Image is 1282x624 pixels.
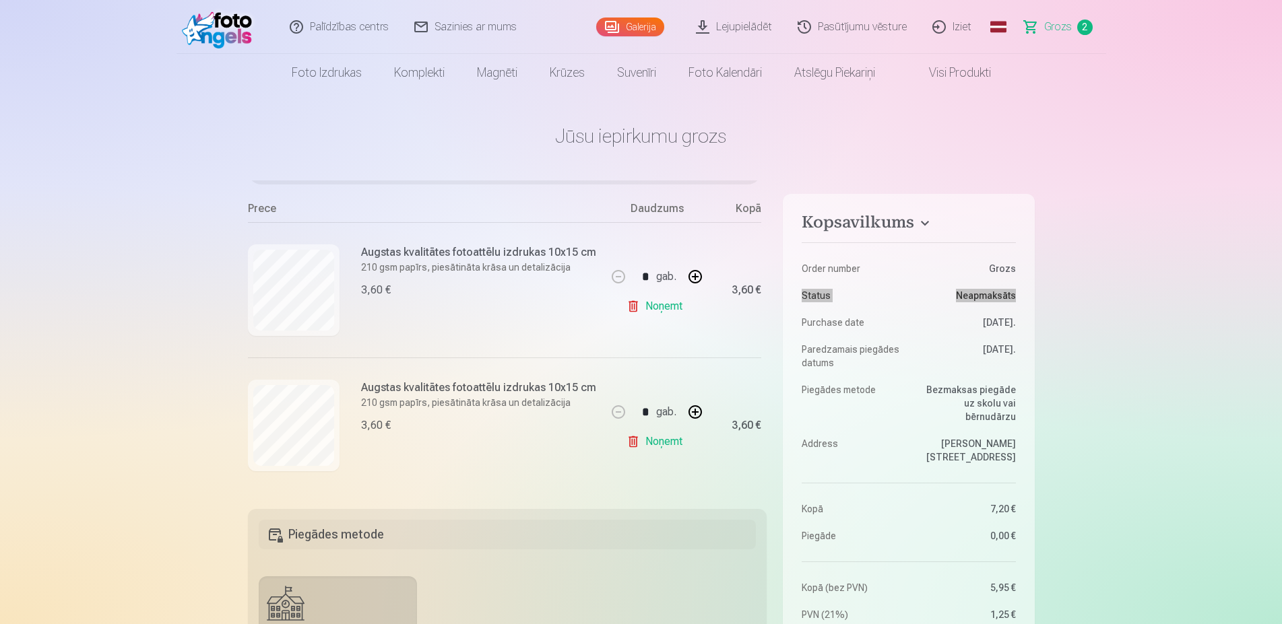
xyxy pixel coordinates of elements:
a: Krūzes [534,54,601,92]
div: Kopā [707,201,761,222]
p: 210 gsm papīrs, piesātināta krāsa un detalizācija [361,396,596,409]
span: Grozs [1044,19,1072,35]
p: 210 gsm papīrs, piesātināta krāsa un detalizācija [361,261,596,274]
button: Kopsavilkums [802,213,1015,237]
dt: Piegāde [802,529,902,543]
dd: [DATE]. [916,316,1016,329]
dd: 1,25 € [916,608,1016,621]
a: Komplekti [378,54,461,92]
a: Foto kalendāri [672,54,778,92]
h6: Augstas kvalitātes fotoattēlu izdrukas 10x15 cm [361,380,596,396]
a: Foto izdrukas [276,54,378,92]
div: Prece [248,201,607,222]
div: 3,60 € [361,417,391,434]
dd: Bezmaksas piegāde uz skolu vai bērnudārzu [916,383,1016,423]
dd: Grozs [916,262,1016,275]
dt: PVN (21%) [802,608,902,621]
a: Suvenīri [601,54,672,92]
div: gab. [656,396,676,428]
dd: 5,95 € [916,581,1016,594]
h1: Jūsu iepirkumu grozs [248,124,1035,148]
a: Atslēgu piekariņi [778,54,891,92]
span: Neapmaksāts [956,289,1016,302]
dd: [DATE]. [916,343,1016,370]
dt: Piegādes metode [802,383,902,423]
dd: 7,20 € [916,502,1016,516]
h5: Piegādes metode [259,520,757,549]
dt: Address [802,437,902,464]
dt: Status [802,289,902,302]
div: gab. [656,261,676,293]
div: 3,60 € [732,421,761,429]
a: Noņemt [627,293,688,320]
div: 3,60 € [361,282,391,298]
dd: [PERSON_NAME][STREET_ADDRESS] [916,437,1016,464]
h6: Augstas kvalitātes fotoattēlu izdrukas 10x15 cm [361,244,596,261]
div: 3,60 € [732,286,761,294]
a: Galerija [596,18,664,36]
dt: Purchase date [802,316,902,329]
a: Visi produkti [891,54,1007,92]
img: /fa1 [182,5,259,48]
div: Daudzums [606,201,707,222]
dt: Paredzamais piegādes datums [802,343,902,370]
dt: Kopā [802,502,902,516]
dt: Kopā (bez PVN) [802,581,902,594]
dd: 0,00 € [916,529,1016,543]
a: Noņemt [627,428,688,455]
a: Magnēti [461,54,534,92]
dt: Order number [802,262,902,275]
span: 2 [1077,20,1093,35]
